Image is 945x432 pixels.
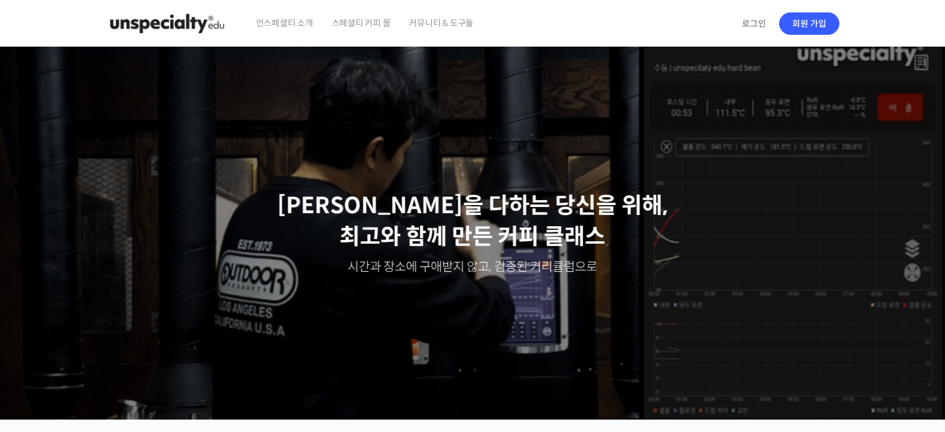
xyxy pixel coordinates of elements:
[734,9,774,38] a: 로그인
[12,259,933,276] p: 시간과 장소에 구애받지 않고, 검증된 커리큘럼으로
[12,190,933,253] p: [PERSON_NAME]을 다하는 당신을 위해, 최고와 함께 만든 커피 클래스
[779,12,839,35] a: 회원 가입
